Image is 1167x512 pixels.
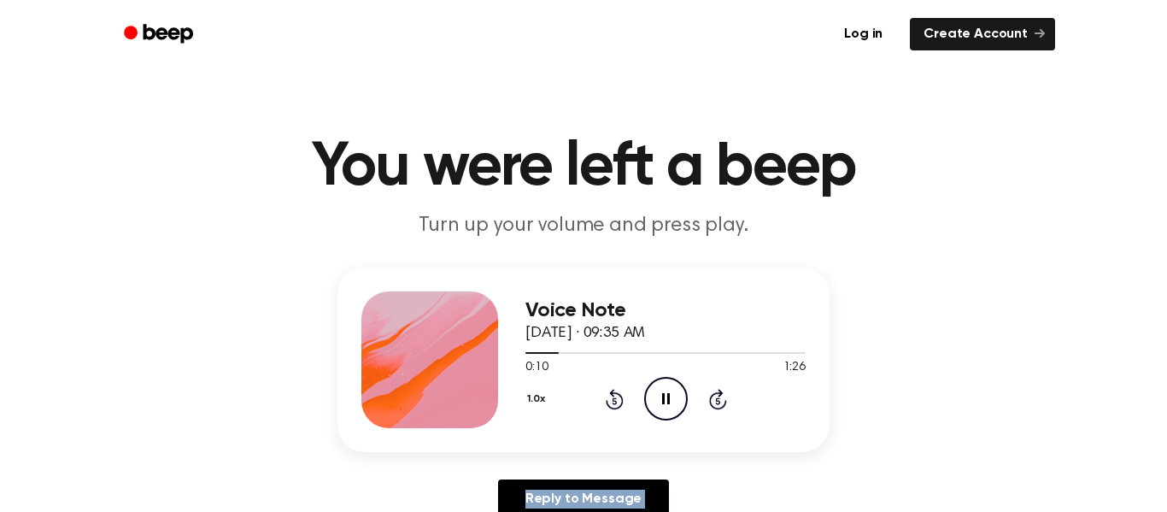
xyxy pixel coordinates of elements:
[910,18,1055,50] a: Create Account
[146,137,1021,198] h1: You were left a beep
[525,385,551,414] button: 1.0x
[525,359,548,377] span: 0:10
[112,18,208,51] a: Beep
[525,326,645,341] span: [DATE] · 09:35 AM
[255,212,912,240] p: Turn up your volume and press play.
[827,15,900,54] a: Log in
[525,299,806,322] h3: Voice Note
[783,359,806,377] span: 1:26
